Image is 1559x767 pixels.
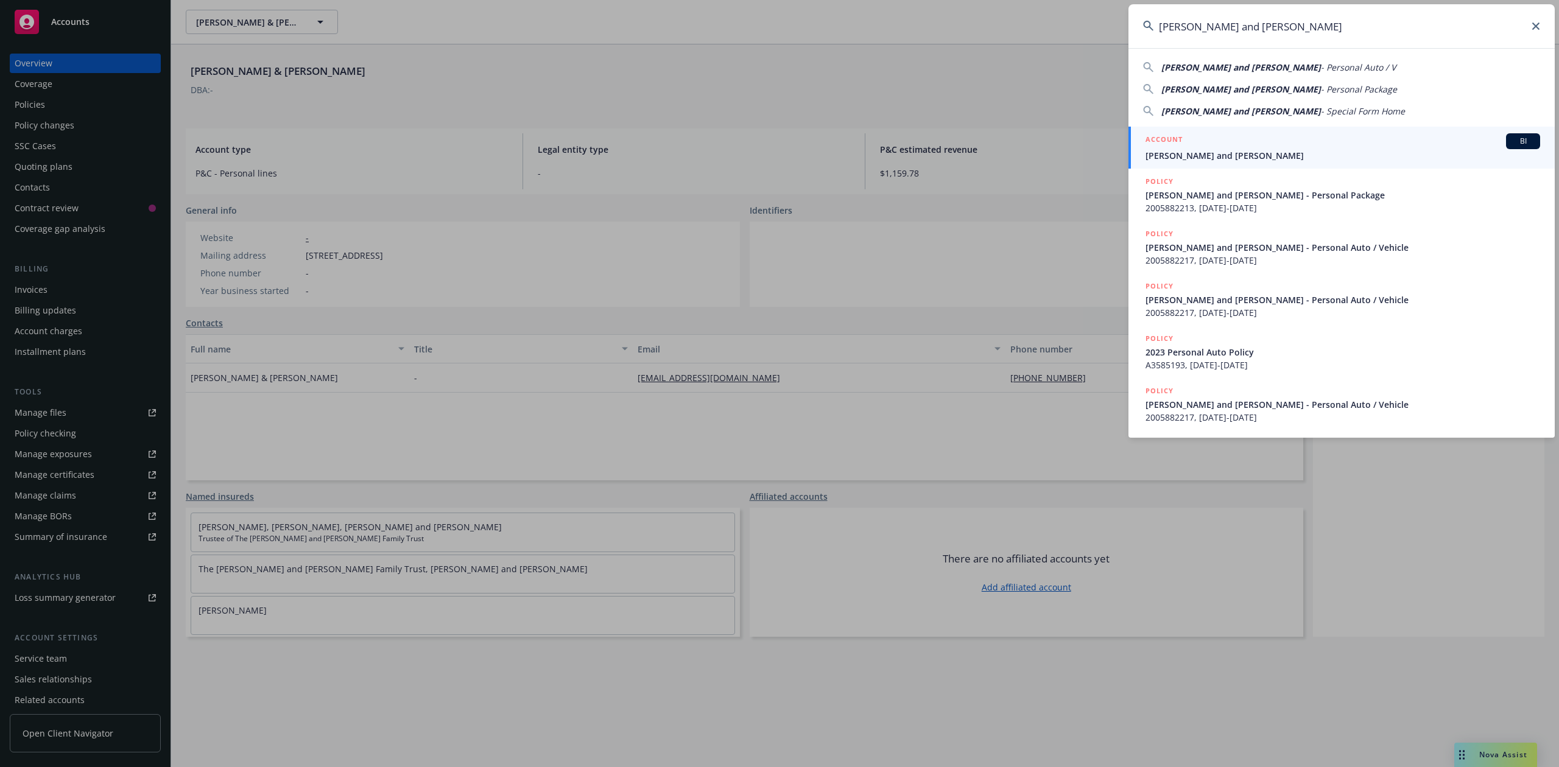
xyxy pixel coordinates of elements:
[1128,326,1555,378] a: POLICY2023 Personal Auto PolicyA3585193, [DATE]-[DATE]
[1145,175,1174,187] h5: POLICY
[1145,189,1540,201] span: [PERSON_NAME] and [PERSON_NAME] - Personal Package
[1128,4,1555,48] input: Search...
[1145,280,1174,292] h5: POLICY
[1145,293,1540,306] span: [PERSON_NAME] and [PERSON_NAME] - Personal Auto / Vehicle
[1145,398,1540,411] span: [PERSON_NAME] and [PERSON_NAME] - Personal Auto / Vehicle
[1321,105,1405,117] span: - Special Form Home
[1145,254,1540,267] span: 2005882217, [DATE]-[DATE]
[1128,273,1555,326] a: POLICY[PERSON_NAME] and [PERSON_NAME] - Personal Auto / Vehicle2005882217, [DATE]-[DATE]
[1128,127,1555,169] a: ACCOUNTBI[PERSON_NAME] and [PERSON_NAME]
[1145,149,1540,162] span: [PERSON_NAME] and [PERSON_NAME]
[1161,105,1321,117] span: [PERSON_NAME] and [PERSON_NAME]
[1321,83,1397,95] span: - Personal Package
[1145,332,1174,345] h5: POLICY
[1128,221,1555,273] a: POLICY[PERSON_NAME] and [PERSON_NAME] - Personal Auto / Vehicle2005882217, [DATE]-[DATE]
[1145,411,1540,424] span: 2005882217, [DATE]-[DATE]
[1128,169,1555,221] a: POLICY[PERSON_NAME] and [PERSON_NAME] - Personal Package2005882213, [DATE]-[DATE]
[1161,61,1321,73] span: [PERSON_NAME] and [PERSON_NAME]
[1145,359,1540,371] span: A3585193, [DATE]-[DATE]
[1511,136,1535,147] span: BI
[1145,385,1174,397] h5: POLICY
[1145,133,1183,148] h5: ACCOUNT
[1145,241,1540,254] span: [PERSON_NAME] and [PERSON_NAME] - Personal Auto / Vehicle
[1128,378,1555,430] a: POLICY[PERSON_NAME] and [PERSON_NAME] - Personal Auto / Vehicle2005882217, [DATE]-[DATE]
[1145,306,1540,319] span: 2005882217, [DATE]-[DATE]
[1145,228,1174,240] h5: POLICY
[1145,346,1540,359] span: 2023 Personal Auto Policy
[1321,61,1396,73] span: - Personal Auto / V
[1145,201,1540,214] span: 2005882213, [DATE]-[DATE]
[1161,83,1321,95] span: [PERSON_NAME] and [PERSON_NAME]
